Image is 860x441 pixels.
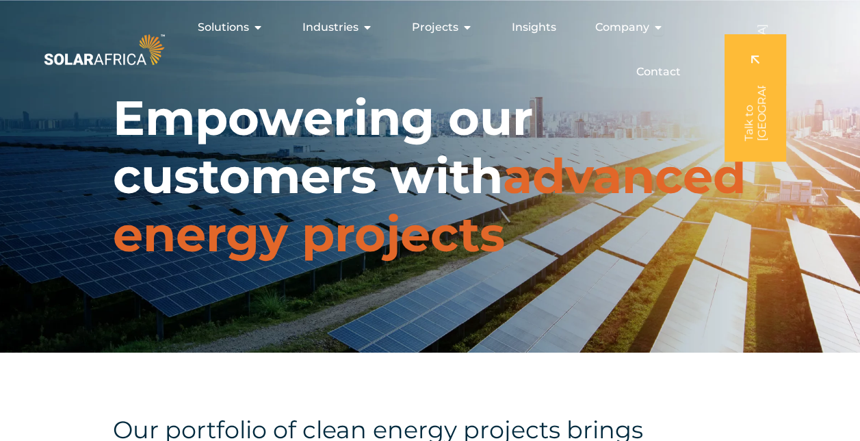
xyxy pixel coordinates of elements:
[636,64,681,80] a: Contact
[168,14,692,86] div: Menu Toggle
[302,19,359,36] span: Industries
[595,19,649,36] span: Company
[168,14,692,86] nav: Menu
[113,147,746,264] span: advanced energy projects
[412,19,458,36] span: Projects
[198,19,249,36] span: Solutions
[113,89,747,264] h1: Empowering our customers with
[512,19,556,36] a: Insights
